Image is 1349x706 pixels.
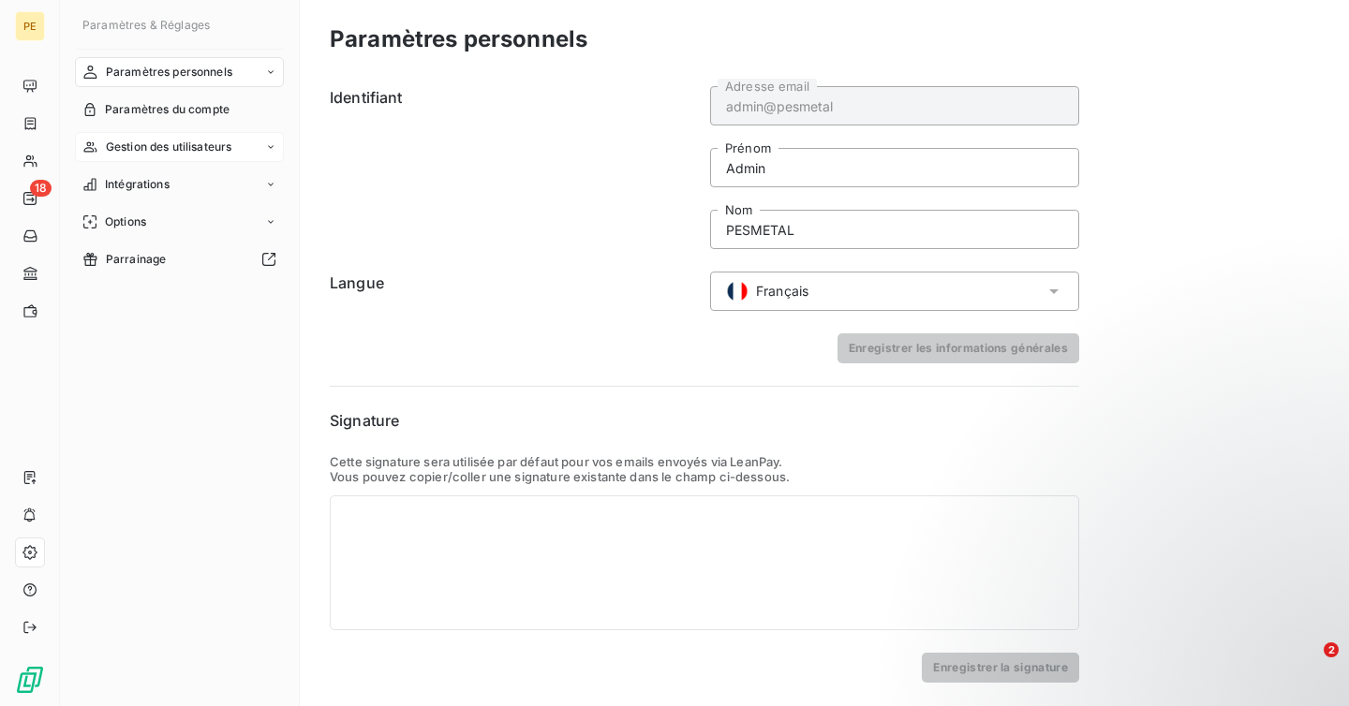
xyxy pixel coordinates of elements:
input: placeholder [710,148,1079,187]
button: Enregistrer la signature [922,653,1079,683]
h6: Langue [330,272,699,311]
button: Enregistrer les informations générales [838,333,1079,363]
iframe: Intercom live chat [1285,642,1330,687]
span: 18 [30,180,52,197]
p: Cette signature sera utilisée par défaut pour vos emails envoyés via LeanPay. [330,454,1079,469]
a: Paramètres du compte [75,95,284,125]
div: PE [15,11,45,41]
span: Options [105,213,146,230]
span: Paramètres & Réglages [82,18,210,32]
h6: Identifiant [330,86,699,249]
span: Paramètres du compte [105,101,230,118]
span: Parrainage [106,251,167,268]
span: Paramètres personnels [106,64,232,81]
a: Parrainage [75,244,284,274]
span: Français [756,282,808,301]
input: placeholder [710,210,1079,249]
p: Vous pouvez copier/coller une signature existante dans le champ ci-dessous. [330,469,1079,484]
span: 2 [1324,642,1339,657]
h3: Paramètres personnels [330,22,587,56]
span: Gestion des utilisateurs [106,139,232,155]
input: placeholder [710,86,1079,125]
iframe: Intercom notifications message [974,524,1349,655]
span: Intégrations [105,176,170,193]
img: Logo LeanPay [15,665,45,695]
h6: Signature [330,409,1079,432]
